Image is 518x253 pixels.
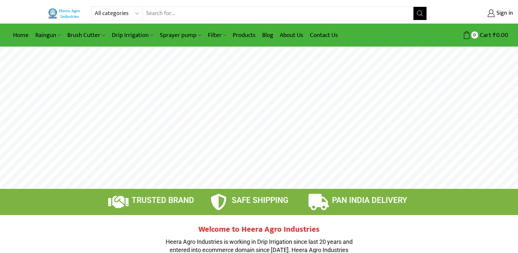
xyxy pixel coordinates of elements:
input: Search for... [143,7,413,20]
a: Filter [205,27,229,43]
span: TRUSTED BRAND [132,196,194,205]
a: Sprayer pump [157,27,204,43]
a: Drip Irrigation [109,27,157,43]
a: Blog [259,27,276,43]
a: 0 Cart ₹0.00 [433,29,508,41]
a: Products [229,27,259,43]
span: Sign in [495,9,513,18]
a: Brush Cutter [64,27,108,43]
button: Search button [413,7,426,20]
span: ₹ [493,30,496,40]
a: About Us [276,27,307,43]
span: Cart [478,31,491,40]
a: Home [10,27,32,43]
bdi: 0.00 [493,30,508,40]
span: 0 [471,31,478,38]
a: Sign in [437,8,513,19]
a: Raingun [32,27,64,43]
a: Contact Us [307,27,341,43]
h2: Welcome to Heera Agro Industries [161,225,357,234]
span: SAFE SHIPPING [232,196,288,205]
span: PAN INDIA DELIVERY [332,196,407,205]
